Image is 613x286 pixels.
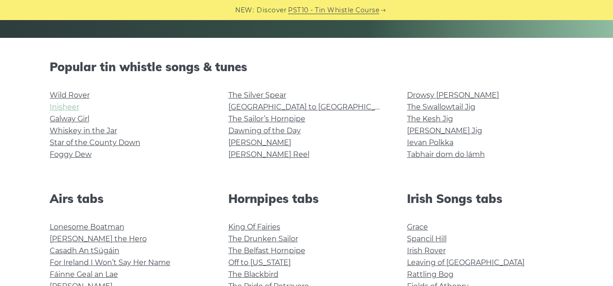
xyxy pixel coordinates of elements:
[288,5,379,16] a: PST10 - Tin Whistle Course
[257,5,287,16] span: Discover
[407,223,428,231] a: Grace
[228,138,291,147] a: [PERSON_NAME]
[50,126,117,135] a: Whiskey in the Jar
[228,150,309,159] a: [PERSON_NAME] Reel
[407,246,446,255] a: Irish Rover
[228,234,298,243] a: The Drunken Sailor
[50,114,89,123] a: Galway Girl
[50,138,140,147] a: Star of the County Down
[228,192,385,206] h2: Hornpipes tabs
[407,150,485,159] a: Tabhair dom do lámh
[228,246,305,255] a: The Belfast Hornpipe
[50,192,206,206] h2: Airs tabs
[228,258,291,267] a: Off to [US_STATE]
[50,234,147,243] a: [PERSON_NAME] the Hero
[50,91,90,99] a: Wild Rover
[228,103,397,111] a: [GEOGRAPHIC_DATA] to [GEOGRAPHIC_DATA]
[407,126,482,135] a: [PERSON_NAME] Jig
[407,138,453,147] a: Ievan Polkka
[50,103,79,111] a: Inisheer
[228,126,301,135] a: Dawning of the Day
[50,223,124,231] a: Lonesome Boatman
[407,103,475,111] a: The Swallowtail Jig
[228,114,305,123] a: The Sailor’s Hornpipe
[50,270,118,279] a: Fáinne Geal an Lae
[228,223,280,231] a: King Of Fairies
[407,270,453,279] a: Rattling Bog
[50,60,564,74] h2: Popular tin whistle songs & tunes
[228,91,286,99] a: The Silver Spear
[50,150,92,159] a: Foggy Dew
[50,258,170,267] a: For Ireland I Won’t Say Her Name
[407,114,453,123] a: The Kesh Jig
[407,234,447,243] a: Spancil Hill
[235,5,254,16] span: NEW:
[228,270,278,279] a: The Blackbird
[50,246,119,255] a: Casadh An tSúgáin
[407,192,564,206] h2: Irish Songs tabs
[407,258,525,267] a: Leaving of [GEOGRAPHIC_DATA]
[407,91,499,99] a: Drowsy [PERSON_NAME]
